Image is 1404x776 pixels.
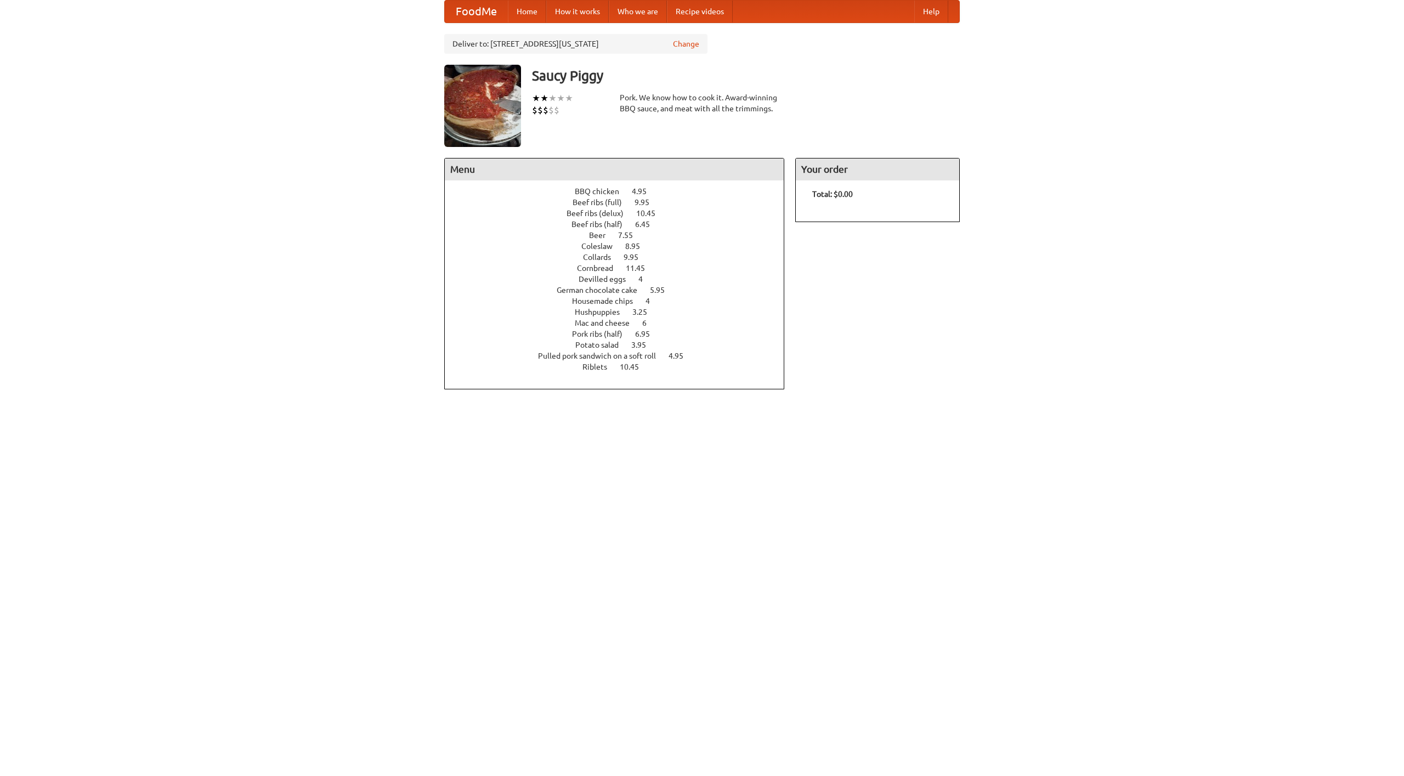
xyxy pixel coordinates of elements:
span: 8.95 [625,242,651,251]
a: Cornbread 11.45 [577,264,665,273]
img: angular.jpg [444,65,521,147]
span: Cornbread [577,264,624,273]
span: 3.25 [632,308,658,316]
span: Collards [583,253,622,262]
span: 4.95 [669,352,694,360]
a: Who we are [609,1,667,22]
a: Home [508,1,546,22]
span: 4 [638,275,654,284]
h3: Saucy Piggy [532,65,960,87]
h4: Your order [796,158,959,180]
a: FoodMe [445,1,508,22]
a: Potato salad 3.95 [575,341,666,349]
li: ★ [565,92,573,104]
li: $ [543,104,548,116]
a: Beef ribs (delux) 10.45 [567,209,676,218]
span: Beer [589,231,616,240]
span: 10.45 [636,209,666,218]
a: Beer 7.55 [589,231,653,240]
a: Recipe videos [667,1,733,22]
a: Beef ribs (full) 9.95 [573,198,670,207]
div: Pork. We know how to cook it. Award-winning BBQ sauce, and meat with all the trimmings. [620,92,784,114]
a: Collards 9.95 [583,253,659,262]
li: $ [554,104,559,116]
a: German chocolate cake 5.95 [557,286,685,294]
span: 3.95 [631,341,657,349]
span: 5.95 [650,286,676,294]
span: 7.55 [618,231,644,240]
span: BBQ chicken [575,187,630,196]
span: 9.95 [635,198,660,207]
span: Beef ribs (delux) [567,209,635,218]
a: Pulled pork sandwich on a soft roll 4.95 [538,352,704,360]
a: Riblets 10.45 [582,362,659,371]
span: Riblets [582,362,618,371]
a: Help [914,1,948,22]
span: Pork ribs (half) [572,330,633,338]
span: 4 [646,297,661,305]
b: Total: $0.00 [812,190,853,199]
li: ★ [548,92,557,104]
a: BBQ chicken 4.95 [575,187,667,196]
li: $ [537,104,543,116]
li: ★ [532,92,540,104]
li: ★ [540,92,548,104]
a: Pork ribs (half) 6.95 [572,330,670,338]
span: Mac and cheese [575,319,641,327]
a: Devilled eggs 4 [579,275,663,284]
a: Mac and cheese 6 [575,319,667,327]
a: Change [673,38,699,49]
span: Pulled pork sandwich on a soft roll [538,352,667,360]
a: Housemade chips 4 [572,297,670,305]
li: $ [532,104,537,116]
a: Hushpuppies 3.25 [575,308,667,316]
a: Coleslaw 8.95 [581,242,660,251]
span: 4.95 [632,187,658,196]
span: Housemade chips [572,297,644,305]
span: Beef ribs (full) [573,198,633,207]
span: 6 [642,319,658,327]
li: ★ [557,92,565,104]
span: Potato salad [575,341,630,349]
span: Beef ribs (half) [571,220,633,229]
a: How it works [546,1,609,22]
a: Beef ribs (half) 6.45 [571,220,670,229]
h4: Menu [445,158,784,180]
span: 6.45 [635,220,661,229]
span: 10.45 [620,362,650,371]
li: $ [548,104,554,116]
span: Coleslaw [581,242,624,251]
div: Deliver to: [STREET_ADDRESS][US_STATE] [444,34,707,54]
span: German chocolate cake [557,286,648,294]
span: Hushpuppies [575,308,631,316]
span: 11.45 [626,264,656,273]
span: Devilled eggs [579,275,637,284]
span: 9.95 [624,253,649,262]
span: 6.95 [635,330,661,338]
